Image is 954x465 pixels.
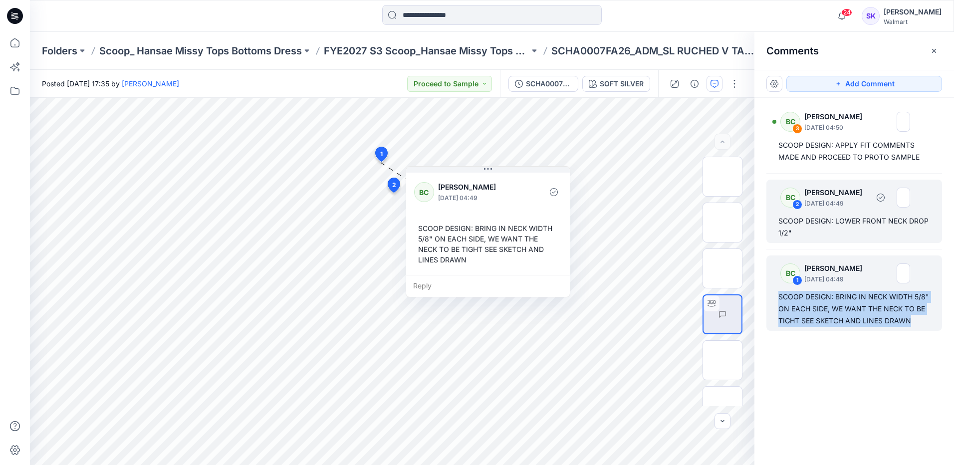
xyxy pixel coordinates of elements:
p: [PERSON_NAME] [804,262,869,274]
button: Add Comment [786,76,942,92]
h2: Comments [766,45,819,57]
div: SOFT SILVER [600,78,644,89]
div: BC [780,112,800,132]
div: BC [780,188,800,208]
button: Details [687,76,703,92]
div: SCOOP DESIGN: APPLY FIT COMMENTS MADE AND PROCEED TO PROTO SAMPLE [778,139,930,163]
div: BC [414,182,434,202]
div: 1 [792,275,802,285]
p: [DATE] 04:50 [804,123,869,133]
div: Walmart [884,18,942,25]
button: SOFT SILVER [582,76,650,92]
p: [DATE] 04:49 [438,193,519,203]
span: 2 [392,181,396,190]
div: SCOOP DESIGN: BRING IN NECK WIDTH 5/8" ON EACH SIDE, WE WANT THE NECK TO BE TIGHT SEE SKETCH AND ... [414,219,562,269]
span: 1 [380,150,383,159]
p: [PERSON_NAME] [438,181,519,193]
span: 24 [841,8,852,16]
div: SK [862,7,880,25]
div: SCHA0007FA26_ADM_SL RUCHED V TANK [526,78,572,89]
a: [PERSON_NAME] [122,79,179,88]
div: [PERSON_NAME] [884,6,942,18]
p: [DATE] 04:49 [804,199,869,209]
div: SCOOP DESIGN: BRING IN NECK WIDTH 5/8" ON EACH SIDE, WE WANT THE NECK TO BE TIGHT SEE SKETCH AND ... [778,291,930,327]
span: Posted [DATE] 17:35 by [42,78,179,89]
div: 2 [792,200,802,210]
button: SCHA0007FA26_ADM_SL RUCHED V TANK [508,76,578,92]
a: Scoop_ Hansae Missy Tops Bottoms Dress [99,44,302,58]
p: [PERSON_NAME] [804,111,869,123]
p: [PERSON_NAME] [804,187,869,199]
p: SCHA0007FA26_ADM_SL RUCHED V TANK [551,44,757,58]
a: FYE2027 S3 Scoop_Hansae Missy Tops Bottoms Dress Board [324,44,529,58]
div: SCOOP DESIGN: LOWER FRONT NECK DROP 1/2" [778,215,930,239]
div: 3 [792,124,802,134]
a: Folders [42,44,77,58]
div: Reply [406,275,570,297]
p: [DATE] 04:49 [804,274,869,284]
div: BC [780,263,800,283]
